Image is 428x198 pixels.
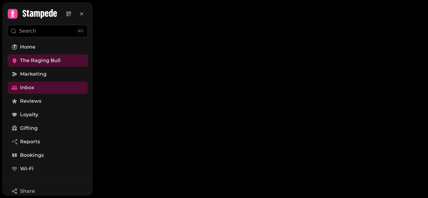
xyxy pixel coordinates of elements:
[20,111,38,118] span: Loyalty
[20,84,34,91] span: Inbox
[19,27,36,35] p: Search
[20,43,35,51] span: Home
[8,109,88,121] a: Loyalty
[20,188,35,195] span: Share
[8,81,88,94] a: Inbox
[20,70,47,78] span: Marketing
[8,163,88,175] a: Wi-Fi
[20,57,61,64] span: The Raging Bull
[8,25,88,37] button: Search⌘K
[20,152,44,159] span: Bookings
[20,125,38,132] span: Gifting
[20,165,34,172] span: Wi-Fi
[8,95,88,107] a: Reviews
[8,41,88,53] a: Home
[8,149,88,161] a: Bookings
[76,28,85,34] div: ⌘K
[8,185,88,197] button: Share
[8,136,88,148] a: Reports
[20,138,40,145] span: Reports
[8,122,88,134] a: Gifting
[8,68,88,80] a: Marketing
[20,97,41,105] span: Reviews
[8,54,88,67] a: The Raging Bull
